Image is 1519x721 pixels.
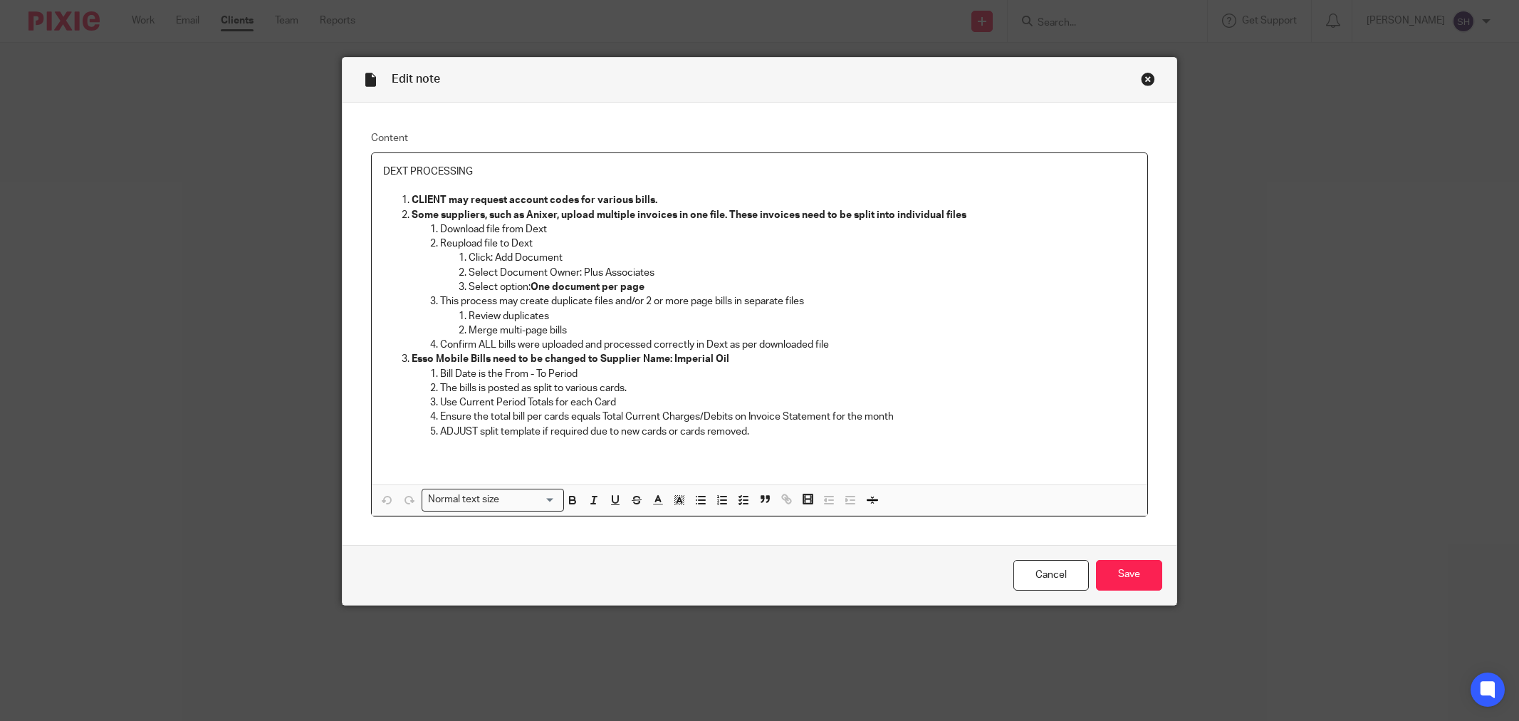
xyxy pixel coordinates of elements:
[422,489,564,511] div: Search for option
[440,425,1136,439] p: ADJUST split template if required due to new cards or cards removed.
[440,410,1136,424] p: Ensure the total bill per cards equals Total Current Charges/Debits on Invoice Statement for the ...
[440,395,1136,410] p: Use Current Period Totals for each Card
[440,294,1136,308] p: This process may create duplicate files and/or 2 or more page bills in separate files
[425,492,503,507] span: Normal text size
[504,492,555,507] input: Search for option
[1141,72,1155,86] div: Close this dialog window
[412,195,657,205] strong: CLIENT may request account codes for various bills.
[412,210,966,220] strong: Some suppliers, such as Anixer, upload multiple invoices in one file. These invoices need to be s...
[383,165,1136,179] p: DEXT PROCESSING
[440,367,1136,381] p: Bill Date is the From - To Period
[469,280,1136,294] p: Select option:
[392,73,440,85] span: Edit note
[440,381,1136,395] p: The bills is posted as split to various cards.
[531,282,644,292] strong: One document per page
[1096,560,1162,591] input: Save
[469,309,1136,323] p: Review duplicates
[440,237,1136,251] p: Reupload file to Dext
[412,354,729,364] strong: Esso Mobile Bills need to be changed to Supplier Name: Imperial Oil
[469,251,1136,265] p: Click: Add Document
[440,338,1136,352] p: Confirm ALL bills were uploaded and processed correctly in Dext as per downloaded file
[469,266,1136,280] p: Select Document Owner: Plus Associates
[440,222,1136,237] p: Download file from Dext
[469,323,1136,338] p: Merge multi-page bills
[1013,560,1089,591] a: Cancel
[371,131,1148,145] label: Content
